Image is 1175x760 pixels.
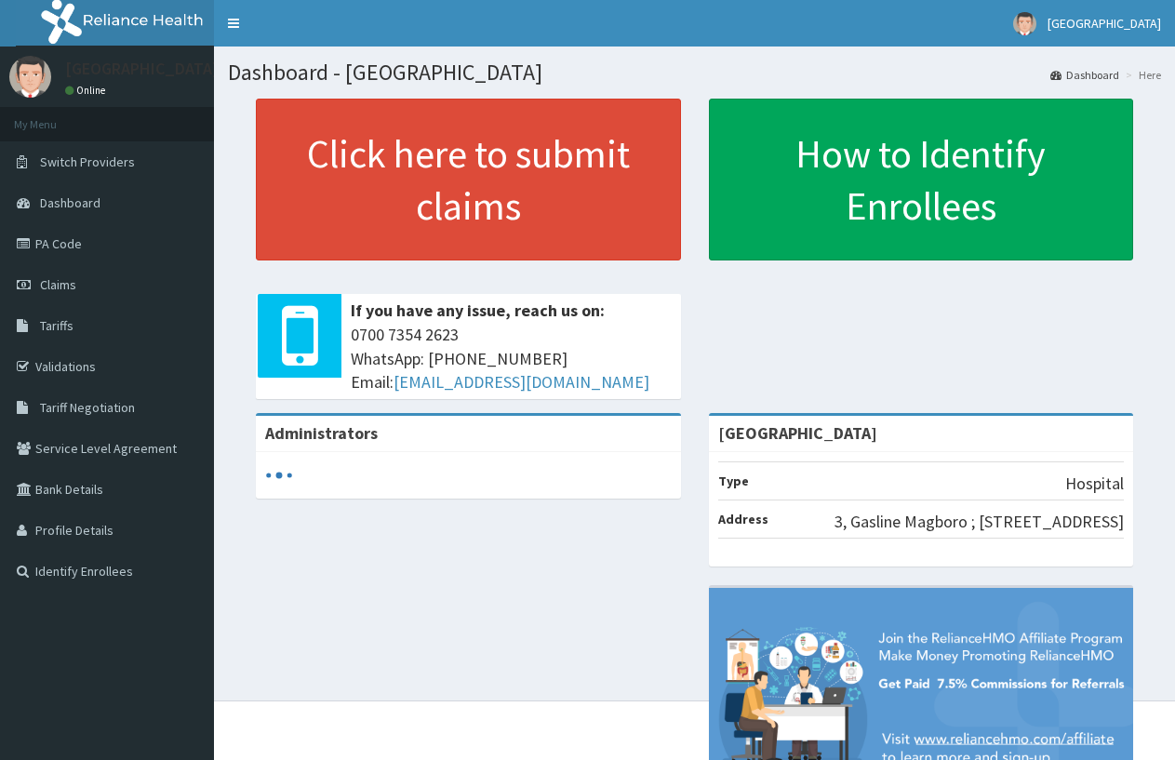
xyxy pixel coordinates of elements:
[718,473,749,489] b: Type
[718,422,877,444] strong: [GEOGRAPHIC_DATA]
[1065,472,1124,496] p: Hospital
[256,99,681,260] a: Click here to submit claims
[65,84,110,97] a: Online
[228,60,1161,85] h1: Dashboard - [GEOGRAPHIC_DATA]
[1048,15,1161,32] span: [GEOGRAPHIC_DATA]
[1050,67,1119,83] a: Dashboard
[351,323,672,394] span: 0700 7354 2623 WhatsApp: [PHONE_NUMBER] Email:
[40,194,100,211] span: Dashboard
[835,510,1124,534] p: 3, Gasline Magboro ; [STREET_ADDRESS]
[709,99,1134,260] a: How to Identify Enrollees
[351,300,605,321] b: If you have any issue, reach us on:
[65,60,219,77] p: [GEOGRAPHIC_DATA]
[265,422,378,444] b: Administrators
[40,317,73,334] span: Tariffs
[40,276,76,293] span: Claims
[1121,67,1161,83] li: Here
[40,399,135,416] span: Tariff Negotiation
[9,56,51,98] img: User Image
[1013,12,1036,35] img: User Image
[718,511,768,527] b: Address
[394,371,649,393] a: [EMAIL_ADDRESS][DOMAIN_NAME]
[265,461,293,489] svg: audio-loading
[40,153,135,170] span: Switch Providers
